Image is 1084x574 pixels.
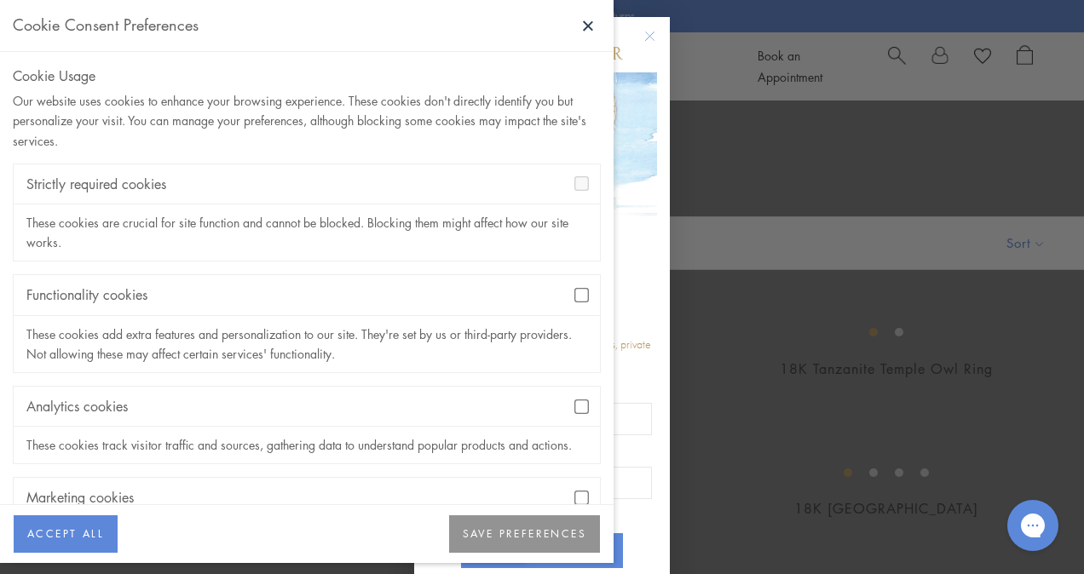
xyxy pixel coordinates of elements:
button: Close dialog [648,34,669,55]
div: Cookie Consent Preferences [13,13,199,38]
div: Cookie Usage [13,65,601,87]
div: Our website uses cookies to enhance your browsing experience. These cookies don't directly identi... [13,91,601,150]
div: These cookies are crucial for site function and cannot be blocked. Blocking them might affect how... [14,204,600,261]
div: Strictly required cookies [14,164,600,204]
iframe: Gorgias live chat messenger [999,494,1067,557]
div: These cookies add extra features and personalization to our site. They're set by us or third-part... [14,316,600,372]
div: These cookies track visitor traffic and sources, gathering data to understand popular products an... [14,427,600,463]
div: Marketing cookies [14,478,600,518]
button: SAVE PREFERENCES [449,515,600,553]
button: ACCEPT ALL [14,515,118,553]
div: Analytics cookies [14,387,600,427]
div: Functionality cookies [14,275,600,315]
